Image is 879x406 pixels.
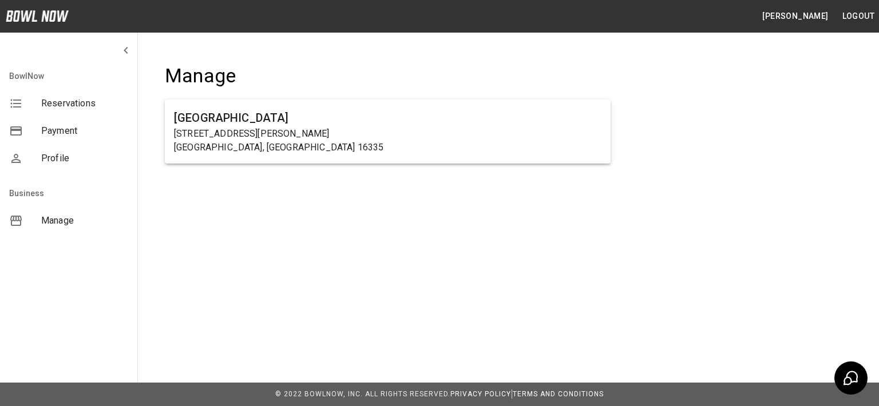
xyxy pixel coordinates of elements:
p: [STREET_ADDRESS][PERSON_NAME] [174,127,601,141]
h6: [GEOGRAPHIC_DATA] [174,109,601,127]
span: Profile [41,152,128,165]
a: Privacy Policy [450,390,511,398]
button: Logout [838,6,879,27]
p: [GEOGRAPHIC_DATA], [GEOGRAPHIC_DATA] 16335 [174,141,601,154]
span: Reservations [41,97,128,110]
span: Payment [41,124,128,138]
button: [PERSON_NAME] [758,6,833,27]
a: Terms and Conditions [513,390,604,398]
img: logo [6,10,69,22]
h4: Manage [165,64,611,88]
span: Manage [41,214,128,228]
span: © 2022 BowlNow, Inc. All Rights Reserved. [275,390,450,398]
